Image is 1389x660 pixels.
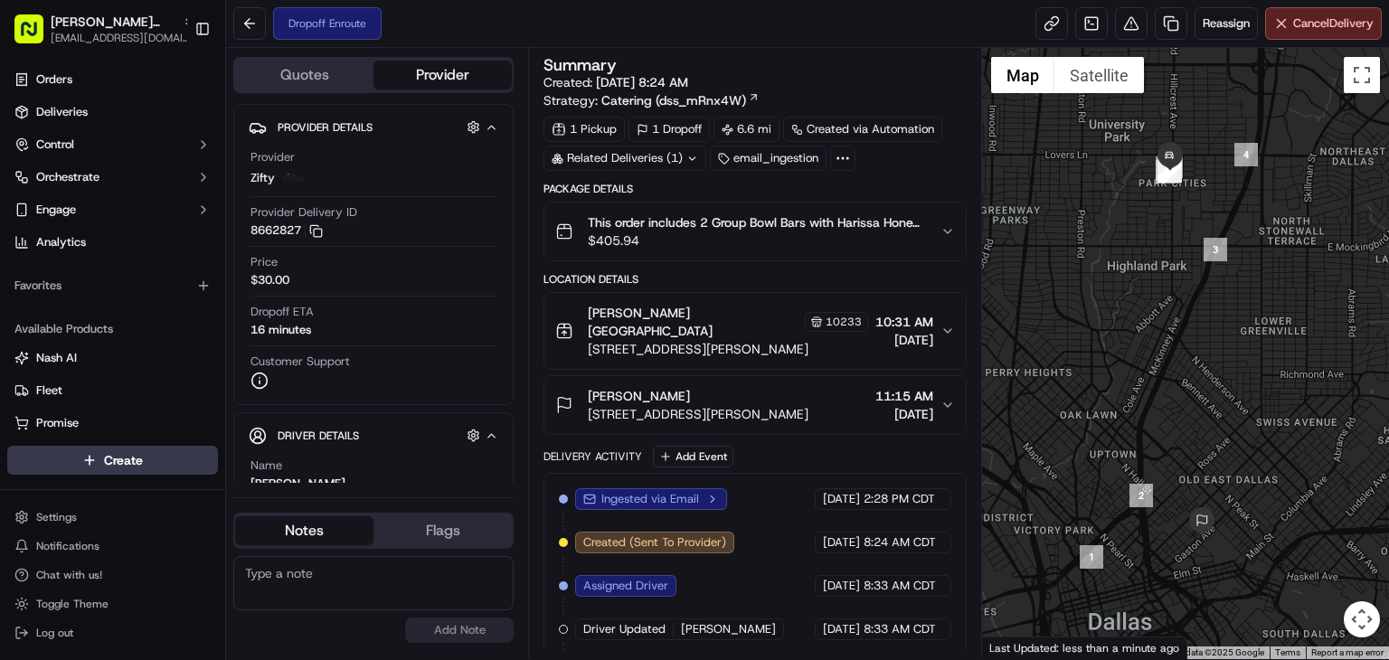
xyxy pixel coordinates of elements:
[544,376,966,434] button: [PERSON_NAME][STREET_ADDRESS][PERSON_NAME]11:15 AM[DATE]
[7,562,218,588] button: Chat with us!
[1195,7,1258,40] button: Reassign
[250,457,282,474] span: Name
[982,636,1187,659] div: Last Updated: less than a minute ago
[583,621,666,637] span: Driver Updated
[1311,647,1384,657] a: Report a map error
[7,344,218,372] button: Nash AI
[544,293,966,369] button: [PERSON_NAME][GEOGRAPHIC_DATA]10233[STREET_ADDRESS][PERSON_NAME]10:31 AM[DATE]
[7,65,218,94] a: Orders
[596,74,688,90] span: [DATE] 8:24 AM
[823,534,860,551] span: [DATE]
[36,597,109,611] span: Toggle Theme
[1265,7,1382,40] button: CancelDelivery
[18,17,54,53] img: Nash
[260,328,297,343] span: [DATE]
[14,382,211,399] a: Fleet
[588,387,690,405] span: [PERSON_NAME]
[1157,159,1181,183] div: 13
[14,415,211,431] a: Promise
[543,73,688,91] span: Created:
[628,117,710,142] div: 1 Dropoff
[7,195,218,224] button: Engage
[7,271,218,300] div: Favorites
[7,620,218,646] button: Log out
[36,539,99,553] span: Notifications
[875,387,933,405] span: 11:15 AM
[171,403,290,421] span: API Documentation
[1129,484,1153,507] div: 2
[235,516,373,545] button: Notes
[249,420,498,450] button: Driver Details
[783,117,942,142] a: Created via Automation
[250,476,345,492] div: [PERSON_NAME]
[56,328,246,343] span: [PERSON_NAME][GEOGRAPHIC_DATA]
[7,163,218,192] button: Orchestrate
[864,491,935,507] span: 2:28 PM CDT
[36,280,51,295] img: 1736555255976-a54dd68f-1ca7-489b-9aae-adbdc363a1c4
[36,71,72,88] span: Orders
[991,57,1054,93] button: Show street map
[81,172,297,190] div: Start new chat
[104,451,143,469] span: Create
[588,231,926,250] span: $405.94
[38,172,71,204] img: 5e9a9d7314ff4150bce227a61376b483.jpg
[250,354,350,370] span: Customer Support
[823,491,860,507] span: [DATE]
[51,13,175,31] button: [PERSON_NAME][GEOGRAPHIC_DATA]
[864,621,936,637] span: 8:33 AM CDT
[601,91,746,109] span: Catering (dss_mRnx4W)
[36,382,62,399] span: Fleet
[250,170,275,186] span: Zifty
[36,137,74,153] span: Control
[710,146,827,171] div: email_ingestion
[250,272,289,288] span: $30.00
[81,190,249,204] div: We're available if you need us!
[543,272,967,287] div: Location Details
[583,534,726,551] span: Created (Sent To Provider)
[7,376,218,405] button: Fleet
[36,350,77,366] span: Nash AI
[543,182,967,196] div: Package Details
[7,591,218,617] button: Toggle Theme
[146,396,298,429] a: 💻API Documentation
[18,71,329,100] p: Welcome 👋
[36,169,99,185] span: Orchestrate
[601,91,760,109] a: Catering (dss_mRnx4W)
[543,91,760,109] div: Strategy:
[235,61,373,90] button: Quotes
[7,315,218,344] div: Available Products
[18,405,33,420] div: 📗
[7,228,218,257] a: Analytics
[7,130,218,159] button: Control
[18,172,51,204] img: 1736555255976-a54dd68f-1ca7-489b-9aae-adbdc363a1c4
[160,279,197,294] span: [DATE]
[1344,57,1380,93] button: Toggle fullscreen view
[987,636,1046,659] img: Google
[56,279,146,294] span: [PERSON_NAME]
[653,446,733,467] button: Add Event
[588,213,926,231] span: This order includes 2 Group Bowl Bars with Harissa Honey Chicken, Saffron Basmati White Rice, var...
[987,636,1046,659] a: Open this area in Google Maps (opens a new window)
[7,98,218,127] a: Deliveries
[250,328,256,343] span: •
[1344,601,1380,637] button: Map camera controls
[36,415,79,431] span: Promise
[18,234,121,249] div: Past conversations
[18,262,47,291] img: Liam S.
[875,313,933,331] span: 10:31 AM
[1275,647,1300,657] a: Terms (opens in new tab)
[1080,545,1103,569] div: 1
[864,534,936,551] span: 8:24 AM CDT
[36,202,76,218] span: Engage
[7,7,187,51] button: [PERSON_NAME][GEOGRAPHIC_DATA][EMAIL_ADDRESS][DOMAIN_NAME]
[280,231,329,252] button: See all
[7,446,218,475] button: Create
[601,491,699,507] span: Ingested via Email
[543,146,706,171] div: Related Deliveries (1)
[373,61,512,90] button: Provider
[250,222,323,239] button: 8662827
[36,403,138,421] span: Knowledge Base
[36,104,88,120] span: Deliveries
[278,120,373,135] span: Provider Details
[47,116,326,135] input: Got a question? Start typing here...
